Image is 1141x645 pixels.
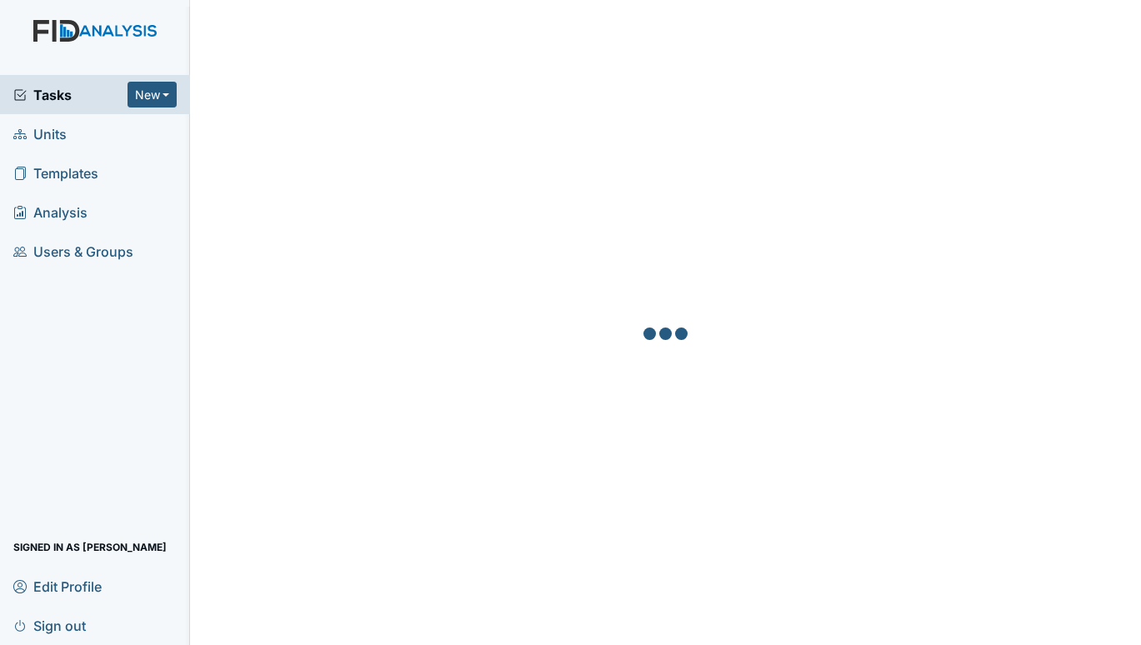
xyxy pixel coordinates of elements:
button: New [128,82,178,107]
a: Tasks [13,85,128,105]
span: Signed in as [PERSON_NAME] [13,534,167,560]
span: Units [13,121,67,147]
span: Users & Groups [13,238,133,264]
span: Sign out [13,612,86,638]
span: Analysis [13,199,88,225]
span: Templates [13,160,98,186]
span: Edit Profile [13,573,102,599]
